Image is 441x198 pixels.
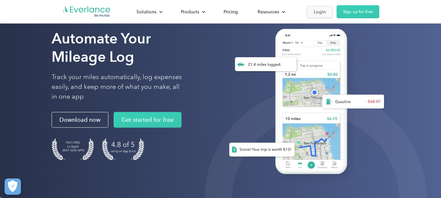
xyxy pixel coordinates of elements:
p: Track your miles automatically, log expenses easily, and keep more of what you make, all in one app [52,72,182,102]
div: Resources [251,6,291,18]
div: Pricing [224,8,238,16]
a: Go to homepage [62,6,111,18]
div: Solutions [136,8,156,16]
div: Resources [258,8,279,16]
div: Login [314,8,326,16]
button: Cookies Settings [5,178,21,195]
a: Login [307,6,333,18]
div: Products [181,8,199,16]
a: Get started for free [114,112,181,128]
a: Sign up for free [337,5,379,18]
div: Products [174,6,211,18]
a: Download now [52,112,108,128]
img: 4.9 out of 5 stars on the app store [102,138,144,160]
div: Solutions [130,6,168,18]
img: Badge for Featured by Apple Best New Apps [52,138,94,160]
img: Everlance, mileage tracker app, expense tracking app [219,22,389,184]
a: Pricing [217,6,244,18]
strong: Automate Your Mileage Log [52,30,151,65]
